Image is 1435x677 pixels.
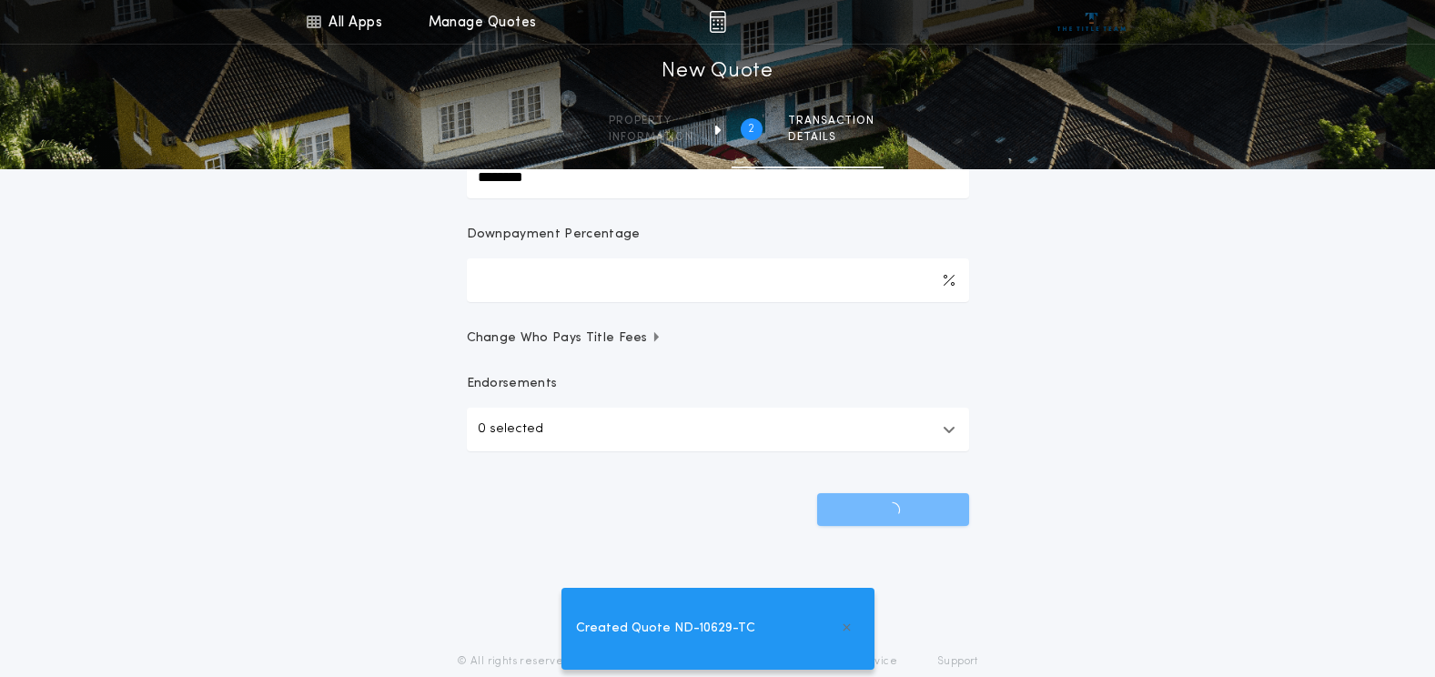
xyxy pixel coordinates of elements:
span: information [609,130,693,145]
span: Property [609,114,693,128]
img: img [709,11,726,33]
h2: 2 [748,122,754,136]
span: Change Who Pays Title Fees [467,329,662,348]
span: Transaction [788,114,874,128]
p: Endorsements [467,375,969,393]
h1: New Quote [662,57,773,86]
p: Downpayment Percentage [467,226,641,244]
button: 0 selected [467,408,969,451]
button: Change Who Pays Title Fees [467,329,969,348]
span: Created Quote ND-10629-TC [576,619,755,639]
input: New Loan Amount [467,155,969,198]
span: details [788,130,874,145]
img: vs-icon [1057,13,1126,31]
p: 0 selected [478,419,543,440]
input: Downpayment Percentage [467,258,969,302]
